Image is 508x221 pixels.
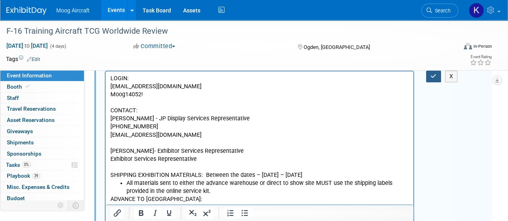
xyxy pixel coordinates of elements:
[32,173,40,179] span: 39
[0,193,84,204] a: Budget
[7,72,52,79] span: Event Information
[148,207,162,219] button: Italic
[131,42,178,51] button: Committed
[162,207,176,219] button: Underline
[22,162,31,168] span: 0%
[7,128,33,134] span: Giveaways
[68,200,84,211] td: Toggle Event Tabs
[0,170,84,181] a: Playbook39
[303,44,369,50] span: Ogden, [GEOGRAPHIC_DATA]
[7,139,34,146] span: Shipments
[445,71,458,82] button: X
[7,184,69,190] span: Misc. Expenses & Credits
[27,57,40,62] a: Edit
[470,55,492,59] div: Event Rating
[110,207,124,219] button: Insert/edit link
[432,8,451,14] span: Search
[0,115,84,126] a: Asset Reservations
[6,7,47,15] img: ExhibitDay
[421,4,458,18] a: Search
[469,3,484,18] img: Kelsey Blackley
[7,95,19,101] span: Staff
[6,55,40,63] td: Tags
[7,117,55,123] span: Asset Reservations
[224,207,237,219] button: Numbered list
[421,42,492,54] div: Event Format
[0,148,84,159] a: Sponsorships
[6,162,31,168] span: Tasks
[0,160,84,170] a: Tasks0%
[7,195,25,201] span: Budget
[186,207,200,219] button: Subscript
[26,84,30,89] i: Booth reservation complete
[134,207,148,219] button: Bold
[56,7,89,14] span: Moog Aircraft
[7,150,41,157] span: Sponsorships
[0,182,84,193] a: Misc. Expenses & Credits
[0,70,84,81] a: Event Information
[7,172,40,179] span: Playbook
[473,43,492,49] div: In-Person
[200,207,214,219] button: Superscript
[464,43,472,49] img: Format-Inperson.png
[238,207,251,219] button: Bullet list
[4,24,451,39] div: F-16 Training Aircraft TCG Worldwide Review
[0,103,84,114] a: Travel Reservations
[6,42,48,49] span: [DATE] [DATE]
[0,126,84,137] a: Giveaways
[49,44,66,49] span: (4 days)
[7,105,56,112] span: Travel Reservations
[0,137,84,148] a: Shipments
[7,83,31,90] span: Booth
[0,81,84,92] a: Booth
[23,43,31,49] span: to
[0,93,84,103] a: Staff
[54,200,68,211] td: Personalize Event Tab Strip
